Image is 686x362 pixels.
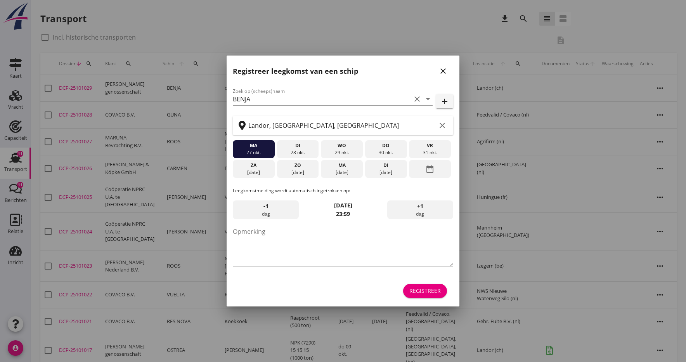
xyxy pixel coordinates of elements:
span: -1 [263,202,269,211]
i: clear [412,94,422,104]
div: [DATE] [235,169,273,176]
div: do [367,142,405,149]
i: date_range [425,162,435,176]
textarea: Opmerking [233,225,453,266]
i: close [438,66,448,76]
div: 28 okt. [279,149,317,156]
div: di [279,142,317,149]
div: za [235,162,273,169]
i: clear [438,121,447,130]
div: wo [323,142,361,149]
div: 31 okt. [411,149,449,156]
p: Leegkomstmelding wordt automatisch ingetrokken op: [233,187,453,194]
input: Zoek op (scheeps)naam [233,93,411,105]
div: dag [387,200,453,219]
div: 29 okt. [323,149,361,156]
div: 30 okt. [367,149,405,156]
i: add [440,97,449,106]
div: dag [233,200,299,219]
div: di [367,162,405,169]
button: Registreer [403,284,447,298]
div: ma [235,142,273,149]
div: Registreer [409,287,441,295]
div: ma [323,162,361,169]
div: [DATE] [367,169,405,176]
div: 27 okt. [235,149,273,156]
div: [DATE] [279,169,317,176]
div: zo [279,162,317,169]
strong: 23:59 [336,210,350,218]
div: [DATE] [323,169,361,176]
div: vr [411,142,449,149]
i: arrow_drop_down [423,94,433,104]
span: +1 [417,202,423,211]
h2: Registreer leegkomst van een schip [233,66,358,77]
strong: [DATE] [334,202,352,209]
input: Zoek op terminal of plaats [248,119,436,132]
